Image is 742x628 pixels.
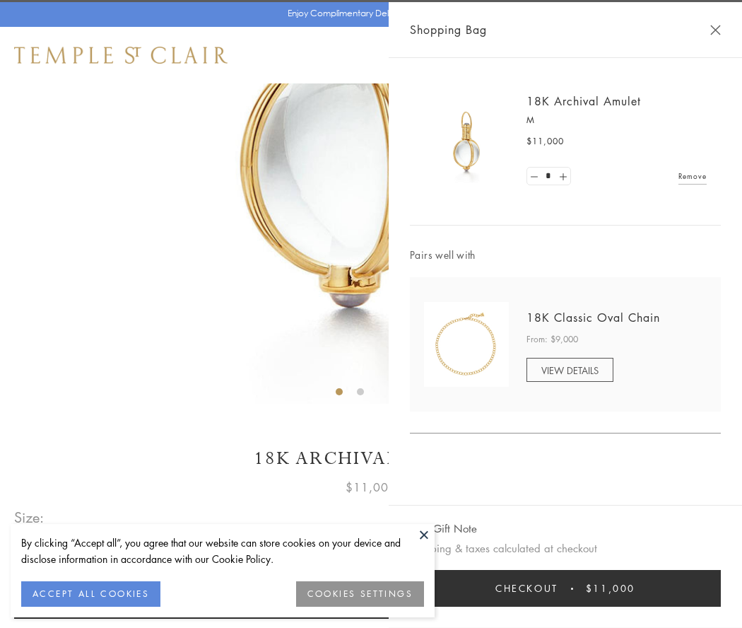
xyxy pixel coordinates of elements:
[424,99,509,184] img: 18K Archival Amulet
[288,6,448,21] p: Enjoy Complimentary Delivery & Returns
[526,332,578,347] span: From: $9,000
[21,581,160,607] button: ACCEPT ALL COOKIES
[21,535,424,567] div: By clicking “Accept all”, you agree that our website can store cookies on your device and disclos...
[410,540,721,557] p: Shipping & taxes calculated at checkout
[586,581,635,596] span: $11,000
[526,93,641,109] a: 18K Archival Amulet
[410,247,721,263] span: Pairs well with
[710,25,721,35] button: Close Shopping Bag
[678,168,707,184] a: Remove
[14,47,228,64] img: Temple St. Clair
[424,302,509,387] img: N88865-OV18
[14,446,728,471] h1: 18K Archival Amulet
[526,358,613,382] a: VIEW DETAILS
[14,506,45,529] span: Size:
[410,520,477,537] button: Add Gift Note
[526,134,564,149] span: $11,000
[526,310,660,325] a: 18K Classic Oval Chain
[346,478,396,496] span: $11,000
[526,113,707,127] p: M
[296,581,424,607] button: COOKIES SETTINGS
[410,21,487,39] span: Shopping Bag
[527,168,541,185] a: Set quantity to 0
[541,364,599,377] span: VIEW DETAILS
[410,570,721,607] button: Checkout $11,000
[495,581,558,596] span: Checkout
[555,168,570,185] a: Set quantity to 2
